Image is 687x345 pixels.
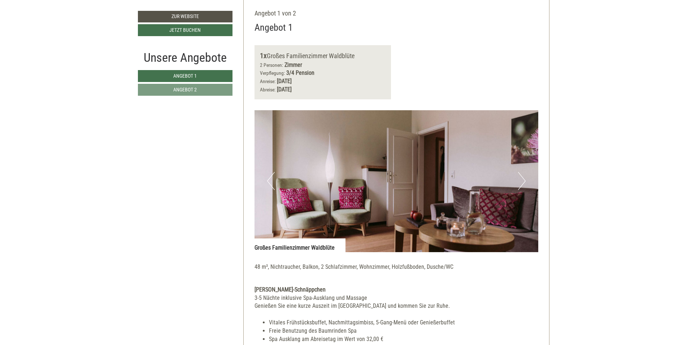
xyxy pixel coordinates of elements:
span: Angebot 1 von 2 [255,9,296,17]
button: Next [518,172,526,190]
div: Großes Familienzimmer Waldblüte [260,51,386,61]
div: 3-5 Nächte inklusive Spa-Ausklang und Massage Genießen Sie eine kurze Auszeit im [GEOGRAPHIC_DATA... [255,294,538,311]
b: [DATE] [277,78,292,85]
small: Abreise: [260,87,275,92]
span: Angebot 2 [173,87,197,92]
b: 1x [260,51,267,60]
li: Vitales Frühstücksbuffet, Nachmittagsimbiss, 5-Gang-Menü oder Genießerbuffet [269,319,538,327]
div: Großes Familienzimmer Waldblüte [255,238,345,252]
img: image [255,110,538,252]
small: 2 Personen: [260,62,283,68]
b: [DATE] [277,86,292,93]
li: Freie Benutzung des Baumrinden Spa [269,327,538,335]
small: Verpflegung: [260,70,285,76]
button: Previous [267,172,275,190]
li: Spa Ausklang am Abreisetag im Wert von 32,00 € [269,335,538,344]
b: 3/4 Pension [286,69,314,76]
div: [PERSON_NAME]-Schnäppchen [255,286,538,294]
small: Anreise: [260,78,275,84]
a: Zur Website [138,11,232,22]
div: Angebot 1 [255,21,293,34]
div: Unsere Angebote [138,49,232,66]
p: 48 m², Nichtraucher, Balkon, 2 Schlafzimmer, Wohnzimmer, Holzfußboden, Dusche/WC [255,263,538,271]
a: Jetzt buchen [138,24,232,36]
b: Zimmer [284,61,302,68]
span: Angebot 1 [173,73,197,79]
